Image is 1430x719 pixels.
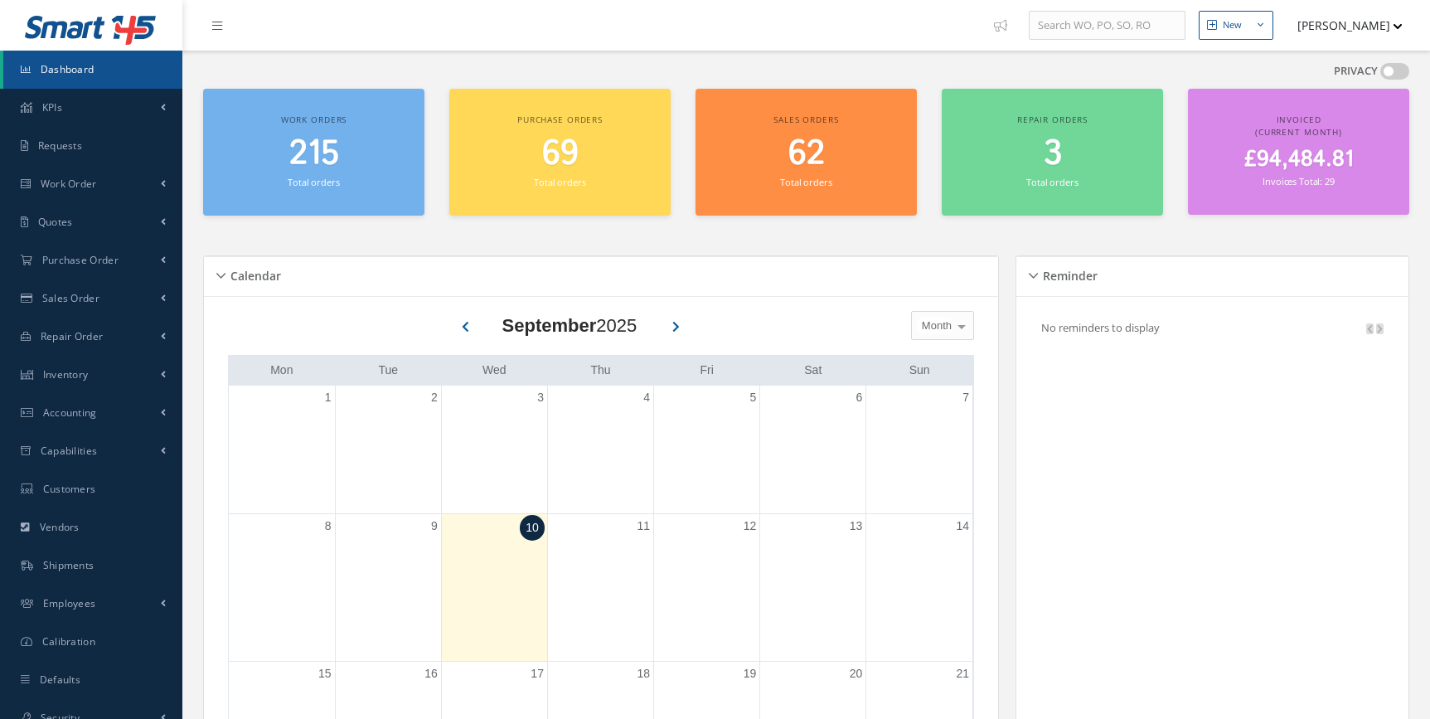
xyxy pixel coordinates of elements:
span: Shipments [43,558,95,572]
a: September 19, 2025 [740,662,760,686]
a: September 12, 2025 [740,514,760,538]
a: Sales orders 62 Total orders [696,89,917,216]
td: September 14, 2025 [866,513,972,662]
a: Wednesday [479,360,510,381]
a: September 18, 2025 [633,662,653,686]
span: Employees [43,596,96,610]
span: Calibration [42,634,95,649]
a: September 1, 2025 [322,386,335,410]
td: September 10, 2025 [441,513,547,662]
span: Work Order [41,177,97,191]
a: September 17, 2025 [527,662,547,686]
a: September 8, 2025 [322,514,335,538]
span: Capabilities [41,444,98,458]
b: September [502,315,597,336]
td: September 6, 2025 [760,386,866,514]
a: Dashboard [3,51,182,89]
a: Monday [267,360,296,381]
h5: Calendar [225,264,281,284]
a: Thursday [587,360,613,381]
span: Sales Order [42,291,99,305]
span: Accounting [43,406,97,420]
span: 69 [542,130,579,177]
a: Work orders 215 Total orders [203,89,424,216]
small: Total orders [1026,176,1078,188]
button: [PERSON_NAME] [1282,9,1403,41]
span: Purchase orders [517,114,603,125]
a: September 4, 2025 [640,386,653,410]
a: September 11, 2025 [633,514,653,538]
a: September 9, 2025 [428,514,441,538]
a: September 20, 2025 [846,662,866,686]
small: Total orders [534,176,585,188]
td: September 1, 2025 [229,386,335,514]
span: 215 [289,130,339,177]
a: September 2, 2025 [428,386,441,410]
a: September 21, 2025 [953,662,972,686]
a: Saturday [801,360,825,381]
span: Requests [38,138,82,153]
small: Total orders [288,176,339,188]
td: September 12, 2025 [654,513,760,662]
span: Defaults [40,673,80,687]
a: September 13, 2025 [846,514,866,538]
span: Month [918,318,952,334]
a: September 16, 2025 [421,662,441,686]
a: Repair orders 3 Total orders [942,89,1163,216]
h5: Reminder [1038,264,1098,284]
a: Purchase orders 69 Total orders [449,89,671,216]
span: 62 [788,130,825,177]
td: September 2, 2025 [335,386,441,514]
small: Invoices Total: 29 [1263,175,1334,187]
td: September 13, 2025 [760,513,866,662]
span: KPIs [42,100,62,114]
a: September 6, 2025 [853,386,866,410]
div: 2025 [502,312,637,339]
a: September 7, 2025 [959,386,972,410]
span: Customers [43,482,96,496]
a: September 15, 2025 [315,662,335,686]
span: Purchase Order [42,253,119,267]
td: September 7, 2025 [866,386,972,514]
small: Total orders [780,176,831,188]
td: September 3, 2025 [441,386,547,514]
span: Invoiced [1277,114,1321,125]
span: Quotes [38,215,73,229]
span: Repair Order [41,329,104,343]
a: Sunday [906,360,933,381]
a: September 10, 2025 [520,515,545,541]
td: September 9, 2025 [335,513,441,662]
p: No reminders to display [1041,320,1160,335]
span: (Current Month) [1255,126,1342,138]
a: Friday [696,360,716,381]
span: £94,484.81 [1244,143,1354,176]
span: Inventory [43,367,89,381]
input: Search WO, PO, SO, RO [1029,11,1185,41]
div: New [1223,18,1242,32]
span: 3 [1044,130,1062,177]
span: Work orders [281,114,347,125]
span: Repair orders [1017,114,1088,125]
span: Vendors [40,520,80,534]
label: PRIVACY [1334,63,1378,80]
td: September 8, 2025 [229,513,335,662]
td: September 4, 2025 [547,386,653,514]
a: Tuesday [375,360,401,381]
td: September 11, 2025 [547,513,653,662]
span: Sales orders [773,114,838,125]
a: September 14, 2025 [953,514,972,538]
td: September 5, 2025 [654,386,760,514]
span: Dashboard [41,62,95,76]
button: New [1199,11,1273,40]
a: September 3, 2025 [534,386,547,410]
a: September 5, 2025 [746,386,759,410]
a: Invoiced (Current Month) £94,484.81 Invoices Total: 29 [1188,89,1409,215]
